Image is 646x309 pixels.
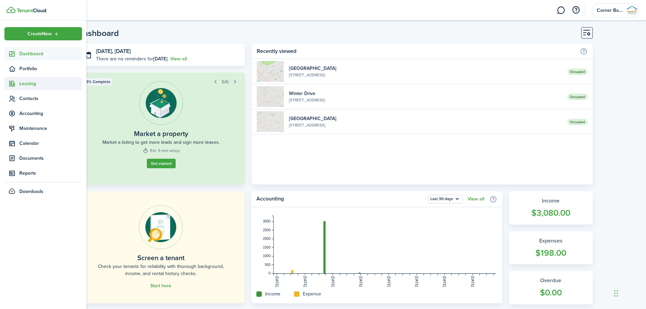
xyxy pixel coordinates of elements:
[428,195,463,204] button: Open menu
[415,276,418,287] tspan: [DATE]
[509,271,593,304] a: Overdue$0.00
[516,207,586,219] widget-stats-count: $3,080.00
[359,276,363,287] tspan: [DATE]
[533,236,646,309] iframe: Chat Widget
[468,196,484,202] a: View all
[211,77,220,86] button: Prev step
[19,170,82,177] span: Reports
[19,110,82,117] span: Accounting
[567,94,588,100] span: Occupied
[263,237,271,240] tspan: 2000
[263,254,271,258] tspan: 1000
[554,2,567,19] a: Messaging
[265,290,280,297] home-widget-title: Income
[19,95,82,102] span: Contacts
[387,276,391,287] tspan: [DATE]
[19,80,82,87] span: Leasing
[143,148,180,154] widget-step-time: Est. 5 min setup
[509,231,593,265] a: Expenses$198.00
[614,283,618,304] div: Drag
[147,159,176,168] a: Get started
[19,65,82,72] span: Portfolio
[303,290,321,297] home-widget-title: Expense
[257,47,576,55] home-widget-title: Recently viewed
[275,276,279,287] tspan: [DATE]
[471,276,474,287] tspan: [DATE]
[331,276,335,287] tspan: [DATE]
[289,65,562,72] widget-list-item-title: [GEOGRAPHIC_DATA]
[257,61,284,82] img: 1
[265,263,271,267] tspan: 500
[289,72,562,78] widget-list-item-description: [STREET_ADDRESS]
[263,246,271,249] tspan: 1500
[516,197,586,205] widget-stats-title: Income
[102,139,220,146] widget-step-description: Market a listing to get more leads and sign more leases.
[269,271,271,275] tspan: 0
[222,78,229,85] span: 6/6
[96,47,240,56] h3: [DATE], [DATE]
[289,122,562,128] widget-list-item-description: [STREET_ADDRESS]
[4,167,82,180] a: Reports
[4,47,82,60] a: Dashboard
[150,283,171,289] a: Start here
[96,55,169,62] p: There are no reminders for .
[516,247,586,259] widget-stats-count: $198.00
[6,7,16,13] img: TenantCloud
[77,29,119,37] header-page-title: Dashboard
[19,140,82,147] span: Calendar
[570,4,582,16] button: Open resource center
[84,79,111,85] span: 83% Complete
[19,188,43,195] span: Downloads
[19,125,82,132] span: Maintenance
[516,276,586,285] widget-stats-title: Overdue
[257,86,284,107] img: 1
[263,228,271,232] tspan: 2500
[567,119,588,125] span: Occupied
[4,27,82,40] button: Open menu
[509,191,593,225] a: Income$3,080.00
[516,286,586,299] widget-stats-count: $0.00
[170,55,187,62] a: View all
[19,155,82,162] span: Documents
[256,195,425,204] home-widget-title: Accounting
[19,50,82,57] span: Dashboard
[289,90,562,97] widget-list-item-title: Winter Drive
[303,276,307,287] tspan: [DATE]
[139,81,183,125] img: Listing
[153,55,168,62] b: [DATE]
[516,237,586,245] widget-stats-title: Expenses
[139,205,183,249] img: Online payments
[17,8,46,13] img: TenantCloud
[289,115,562,122] widget-list-item-title: [GEOGRAPHIC_DATA]
[257,111,284,132] img: 1
[263,219,271,223] tspan: 3000
[597,8,624,13] span: Corner Bay Properties LLC
[567,69,588,75] span: Occupied
[289,97,562,103] widget-list-item-description: [STREET_ADDRESS]
[627,5,638,16] img: Corner Bay Properties LLC
[581,27,593,39] button: Customise
[137,253,184,263] home-placeholder-title: Screen a tenant
[428,195,463,204] button: Last 30 days
[27,32,52,36] span: Create New
[93,263,229,277] home-placeholder-description: Check your tenants for reliability with thorough background, income, and rental history checks.
[230,77,240,86] button: Next step
[443,276,446,287] tspan: [DATE]
[134,129,188,139] widget-step-title: Market a property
